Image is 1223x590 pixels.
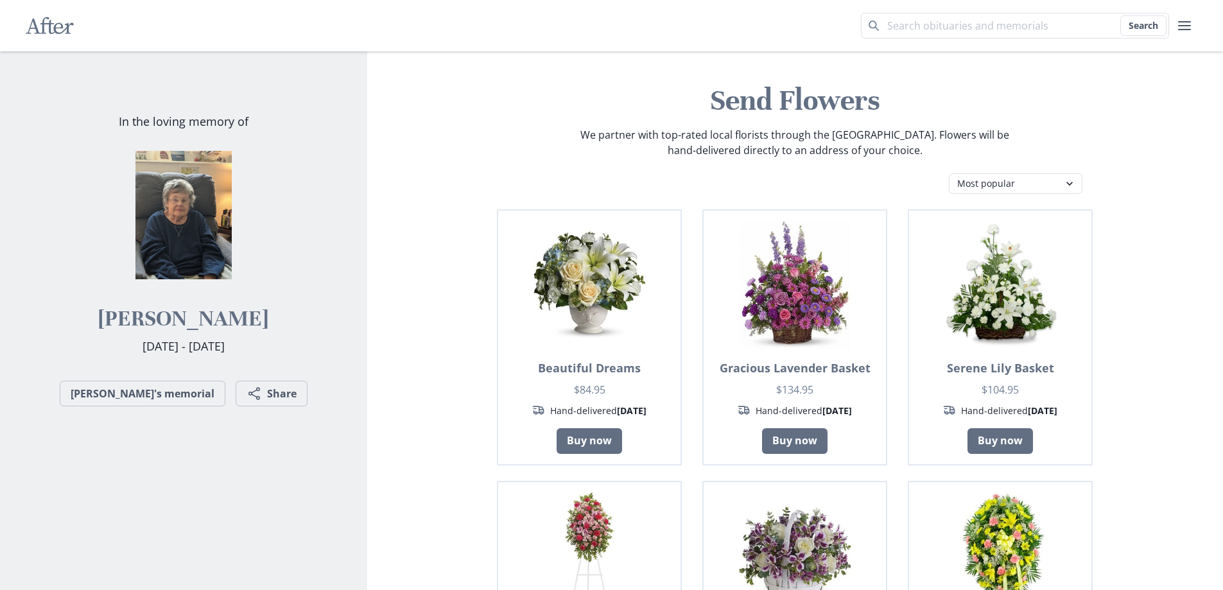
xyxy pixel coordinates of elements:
button: Share [236,381,308,406]
a: Buy now [762,428,828,454]
span: [DATE] - [DATE] [143,338,225,354]
h2: [PERSON_NAME] [98,305,268,333]
p: We partner with top-rated local florists through the [GEOGRAPHIC_DATA]. Flowers will be hand-deli... [579,127,1010,158]
a: [PERSON_NAME]'s memorial [60,381,225,406]
input: Search term [861,13,1169,39]
select: Category filter [949,173,1082,194]
a: Buy now [557,428,622,454]
p: In the loving memory of [119,113,248,130]
button: Search [1120,15,1167,36]
h1: Send Flowers [377,82,1213,119]
a: Buy now [967,428,1033,454]
img: Eileen [119,151,248,279]
button: user menu [1172,13,1197,39]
